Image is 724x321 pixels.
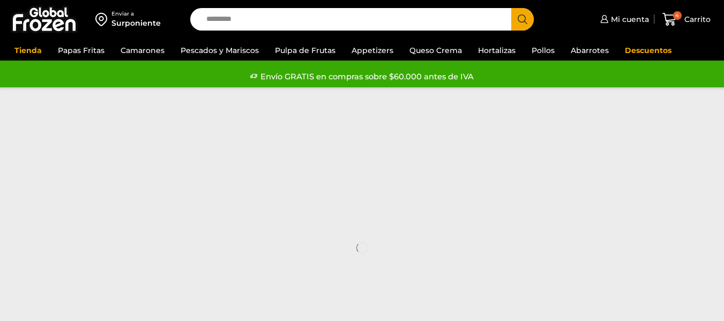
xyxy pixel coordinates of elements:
div: Enviar a [111,10,161,18]
a: Pescados y Mariscos [175,40,264,61]
span: 4 [673,11,682,20]
a: Pollos [526,40,560,61]
span: Carrito [682,14,711,25]
a: Queso Crema [404,40,467,61]
span: Mi cuenta [608,14,649,25]
a: Appetizers [346,40,399,61]
a: Descuentos [619,40,677,61]
button: Search button [511,8,534,31]
a: Papas Fritas [53,40,110,61]
div: Surponiente [111,18,161,28]
a: Camarones [115,40,170,61]
a: Pulpa de Frutas [270,40,341,61]
a: Tienda [9,40,47,61]
a: 4 Carrito [660,7,713,32]
a: Mi cuenta [598,9,649,30]
a: Hortalizas [473,40,521,61]
img: address-field-icon.svg [95,10,111,28]
a: Abarrotes [565,40,614,61]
